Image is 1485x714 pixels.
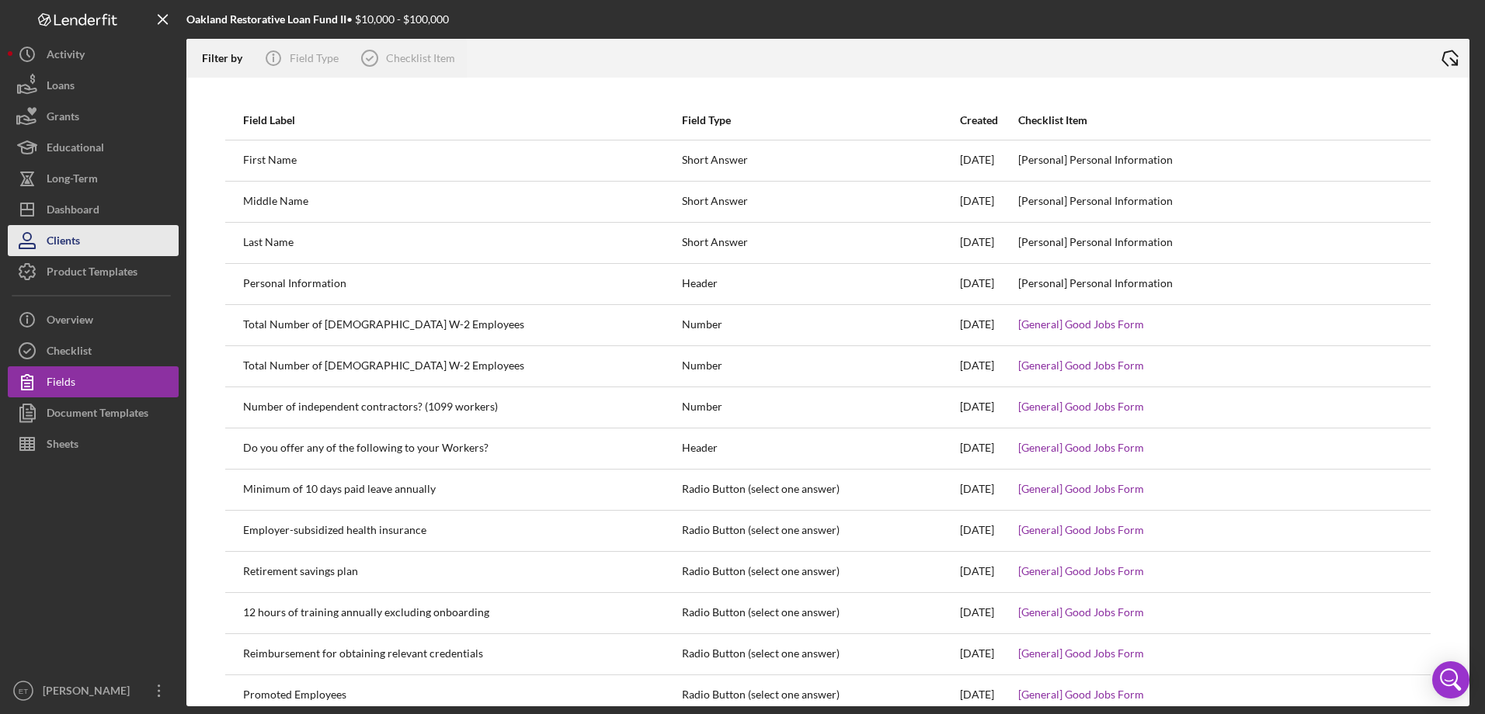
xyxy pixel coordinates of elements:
div: Grants [47,101,79,136]
div: Fields [47,366,75,401]
div: [DATE] [960,306,1017,345]
div: Checklist [47,335,92,370]
button: Activity [8,39,179,70]
div: Short Answer [682,182,958,221]
div: Overview [47,304,93,339]
div: [DATE] [960,594,1017,633]
div: Reimbursement for obtaining relevant credentials [243,635,680,674]
div: Total Number of [DEMOGRAPHIC_DATA] W-2 Employees [243,347,680,386]
a: [General] Good Jobs Form [1018,359,1144,372]
div: Header [682,265,958,303]
button: Document Templates [8,397,179,428]
div: Created [960,114,1017,127]
div: Filter by [202,52,254,64]
div: Number [682,306,958,345]
div: Loans [47,70,75,105]
button: Clients [8,225,179,256]
div: First Name [243,141,680,180]
button: Sheets [8,428,179,459]
a: Checklist [8,335,179,366]
div: Radio Button (select one answer) [682,635,958,674]
span: Fields are disabled for this checklist item [1018,195,1173,207]
text: ET [19,687,28,695]
div: Last Name [243,224,680,262]
button: Overview [8,304,179,335]
div: [DATE] [960,141,1017,180]
span: Fields are disabled for this checklist item [1018,236,1173,248]
div: Header [682,429,958,468]
div: Personal Information [243,265,680,303]
div: Middle Name [243,182,680,221]
div: Sheets [47,428,78,463]
div: Minimum of 10 days paid leave annually [243,470,680,509]
a: [General] Good Jobs Form [1018,524,1144,536]
a: [General] Good Jobs Form [1018,318,1144,331]
div: Dashboard [47,194,99,229]
div: Open Intercom Messenger [1432,661,1469,698]
div: Clients [47,225,80,260]
div: Retirement savings plan [243,553,680,591]
button: Educational [8,132,179,163]
div: Checklist Item [386,52,455,64]
a: [General] Good Jobs Form [1018,400,1144,413]
div: [PERSON_NAME] [39,675,140,710]
a: [General] Good Jobs Form [1018,606,1144,619]
div: Long-Term [47,163,98,198]
div: Field Type [682,114,958,127]
div: [DATE] [960,347,1017,386]
div: [DATE] [960,635,1017,674]
div: Checklist Item [1018,114,1414,127]
b: Oakland Restorative Loan Fund II [186,12,346,26]
div: Document Templates [47,397,148,432]
div: Number [682,388,958,427]
div: • $10,000 - $100,000 [186,13,449,26]
div: Educational [47,132,104,167]
button: Grants [8,101,179,132]
button: Product Templates [8,256,179,287]
div: Number [682,347,958,386]
div: [DATE] [960,224,1017,262]
span: Fields are disabled for this checklist item [1018,154,1173,166]
div: Employer-subsidized health insurance [243,511,680,550]
div: [DATE] [960,511,1017,550]
div: Field Label [243,114,680,127]
a: [General] Good Jobs Form [1018,442,1144,454]
button: Dashboard [8,194,179,225]
div: Radio Button (select one answer) [682,594,958,633]
div: [DATE] [960,182,1017,221]
div: Do you offer any of the following to your Workers? [243,429,680,468]
div: [DATE] [960,388,1017,427]
a: [General] Good Jobs Form [1018,688,1144,701]
div: [DATE] [960,553,1017,591]
div: Radio Button (select one answer) [682,470,958,509]
span: Fields are disabled for this checklist item [1018,277,1173,289]
div: Short Answer [682,141,958,180]
div: [DATE] [960,265,1017,303]
button: Long-Term [8,163,179,194]
button: Fields [8,366,179,397]
div: Activity [47,39,85,74]
div: Total Number of [DEMOGRAPHIC_DATA] W-2 Employees [243,306,680,345]
div: Field Type [290,52,339,64]
button: ET[PERSON_NAME] [8,675,179,706]
div: Radio Button (select one answer) [682,553,958,591]
a: [General] Good Jobs Form [1018,565,1144,577]
div: Product Templates [47,256,137,291]
div: Radio Button (select one answer) [682,511,958,550]
button: Loans [8,70,179,101]
a: [General] Good Jobs Form [1018,647,1144,660]
div: Short Answer [682,224,958,262]
div: Number of independent contractors? (1099 workers) [243,388,680,427]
